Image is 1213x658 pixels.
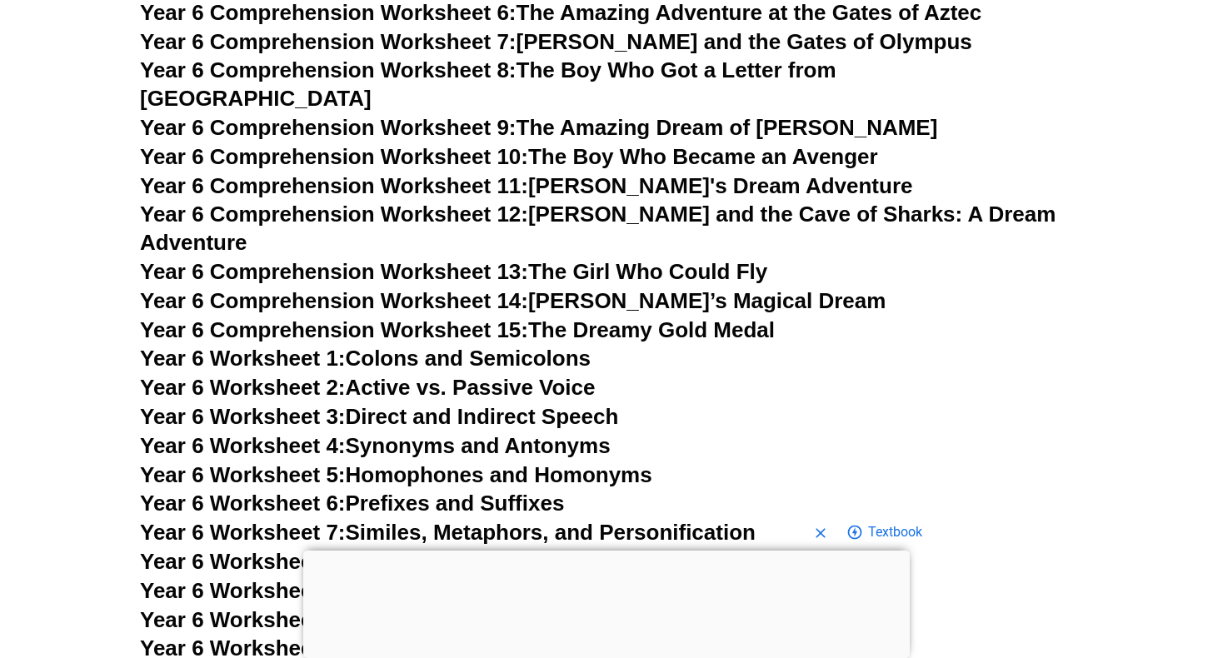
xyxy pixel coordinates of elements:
span: Year 6 Worksheet 5: [140,462,346,487]
span: Year 6 Comprehension Worksheet 7: [140,29,517,54]
span: Year 6 Worksheet 10: [140,607,357,632]
span: Year 6 Worksheet 8: [140,549,346,574]
span: Year 6 Worksheet 7: [140,520,346,545]
a: Year 6 Comprehension Worksheet 14:[PERSON_NAME]’s Magical Dream [140,288,886,313]
iframe: Chat Widget [927,470,1213,658]
a: Year 6 Comprehension Worksheet 11:[PERSON_NAME]'s Dream Adventure [140,173,912,198]
span: Go to shopping options for Textbook [868,514,922,547]
a: Year 6 Worksheet 4:Synonyms and Antonyms [140,433,611,458]
span: Year 6 Comprehension Worksheet 14: [140,288,528,313]
span: Year 6 Comprehension Worksheet 10: [140,144,528,169]
a: Year 6 Worksheet 10:Subject-Verb Agreement [140,607,608,632]
iframe: Advertisement [303,551,910,654]
span: Year 6 Worksheet 4: [140,433,346,458]
a: Year 6 Worksheet 5:Homophones and Homonyms [140,462,652,487]
span: Year 6 Worksheet 6: [140,491,346,516]
a: Year 6 Comprehension Worksheet 12:[PERSON_NAME] and the Cave of Sharks: A Dream Adventure [140,202,1056,255]
span: Year 6 Worksheet 2: [140,375,346,400]
a: Year 6 Worksheet 9:Complex and Compound Sentences [140,578,716,603]
span: Year 6 Comprehension Worksheet 12: [140,202,528,227]
span: Year 6 Worksheet 9: [140,578,346,603]
a: Year 6 Comprehension Worksheet 10:The Boy Who Became an Avenger [140,144,878,169]
svg: Close shopping anchor [812,525,829,541]
a: Year 6 Worksheet 8:Idioms and Their Meanings [140,549,624,574]
a: Year 6 Comprehension Worksheet 8:The Boy Who Got a Letter from [GEOGRAPHIC_DATA] [140,57,836,111]
a: Year 6 Comprehension Worksheet 9:The Amazing Dream of [PERSON_NAME] [140,115,937,140]
span: Year 6 Worksheet 1: [140,346,346,371]
span: Year 6 Comprehension Worksheet 13: [140,259,528,284]
span: Year 6 Worksheet 3: [140,404,346,429]
span: Year 6 Comprehension Worksheet 15: [140,317,528,342]
span: Year 6 Comprehension Worksheet 8: [140,57,517,82]
a: Year 6 Comprehension Worksheet 13:The Girl Who Could Fly [140,259,767,284]
a: Year 6 Worksheet 2:Active vs. Passive Voice [140,375,595,400]
a: Year 6 Worksheet 7:Similes, Metaphors, and Personification [140,520,756,545]
a: Year 6 Worksheet 1:Colons and Semicolons [140,346,591,371]
a: Year 6 Comprehension Worksheet 7:[PERSON_NAME] and the Gates of Olympus [140,29,972,54]
a: Year 6 Comprehension Worksheet 15:The Dreamy Gold Medal [140,317,775,342]
span: Year 6 Comprehension Worksheet 9: [140,115,517,140]
span: Year 6 Comprehension Worksheet 11: [140,173,528,198]
a: Year 6 Worksheet 3:Direct and Indirect Speech [140,404,618,429]
a: Year 6 Worksheet 6:Prefixes and Suffixes [140,491,564,516]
